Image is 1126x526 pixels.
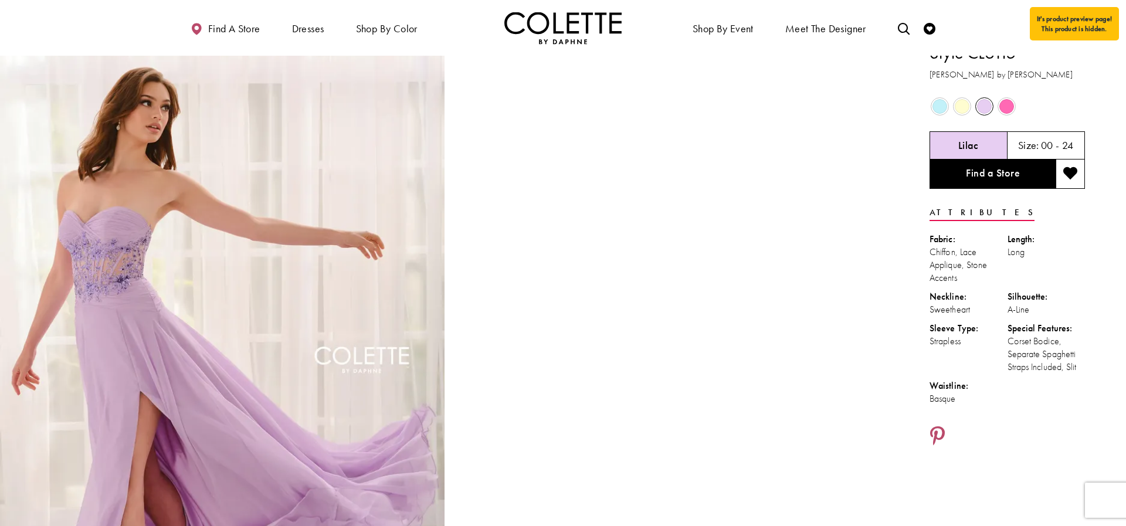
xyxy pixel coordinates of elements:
[1041,140,1074,151] h5: 00 - 24
[958,140,979,151] h5: Chosen color
[996,96,1017,117] div: Pink
[930,246,1008,284] div: Chiffon, Lace Applique, Stone Accents
[930,426,945,448] a: Share using Pinterest - Opens in new tab
[930,392,1008,405] div: Basque
[952,96,972,117] div: Light Yellow
[450,40,895,263] video: Style CL6115 Colette by Daphne #1 autoplay loop mute video
[1008,303,1086,316] div: A-Line
[504,12,622,44] img: Colette by Daphne
[1030,7,1119,40] div: It's product preview page! This product is hidden.
[930,290,1008,303] div: Neckline:
[930,204,1035,221] a: Attributes
[921,12,938,44] a: Check Wishlist
[930,322,1008,335] div: Sleeve Type:
[504,12,622,44] a: Visit Home Page
[930,303,1008,316] div: Sweetheart
[930,95,1085,117] div: Product color controls state depends on size chosen
[1008,290,1086,303] div: Silhouette:
[1056,160,1085,189] button: Add to wishlist
[1008,233,1086,246] div: Length:
[895,12,913,44] a: Toggle search
[930,233,1008,246] div: Fabric:
[1008,246,1086,259] div: Long
[974,96,995,117] div: Lilac
[930,96,950,117] div: Light Blue
[930,335,1008,348] div: Strapless
[930,379,1008,392] div: Waistline:
[1008,335,1086,374] div: Corset Bodice, Separate Spaghetti Straps Included, Slit
[1018,138,1039,152] span: Size:
[930,68,1085,82] h3: [PERSON_NAME] by [PERSON_NAME]
[1008,322,1086,335] div: Special Features:
[930,160,1056,189] a: Find a Store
